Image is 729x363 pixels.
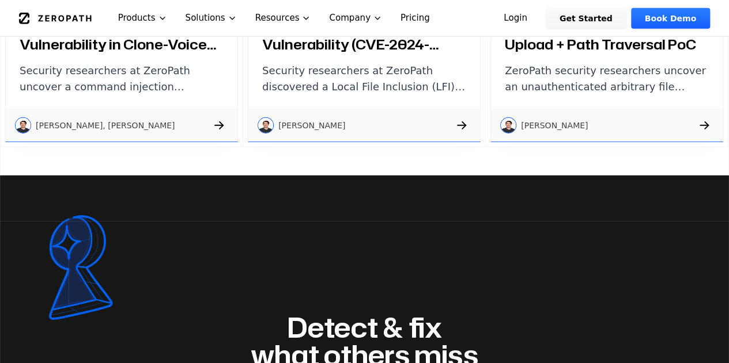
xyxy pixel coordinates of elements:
img: Nathan Hrncirik [258,117,274,133]
p: [PERSON_NAME] [278,120,345,131]
img: Nathan Hrncirik [15,117,31,133]
p: [PERSON_NAME] [521,120,588,131]
p: ZeroPath security researchers uncover an unauthenticated arbitrary file upload vulnerability in L... [505,63,709,95]
p: Security researchers at ZeroPath uncover a command injection vulnerability in the popular open-so... [20,63,224,95]
p: [PERSON_NAME], [PERSON_NAME] [36,120,175,131]
a: Get Started [546,8,626,29]
p: Security researchers at ZeroPath discovered a Local File Inclusion (LFI) vulnerability in Fonoste... [262,63,466,95]
a: Login [490,8,541,29]
img: Nathan Hrncirik [500,117,516,133]
a: Book Demo [631,8,710,29]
